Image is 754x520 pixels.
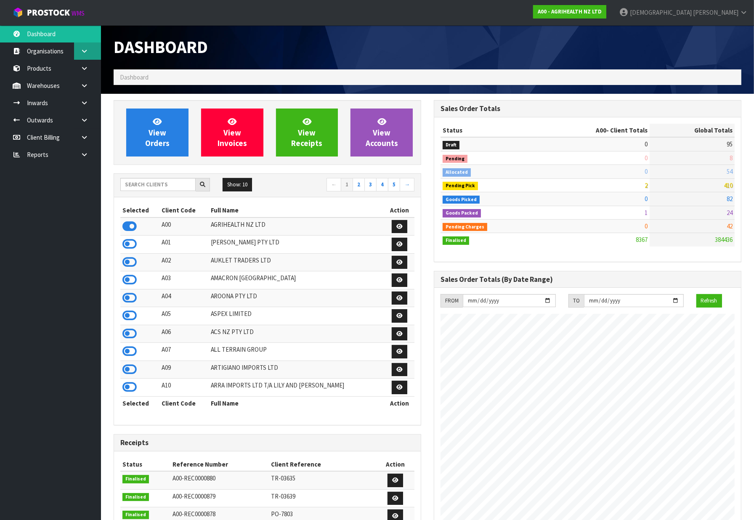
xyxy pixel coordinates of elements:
span: 24 [727,209,733,217]
span: PO-7803 [271,510,293,518]
span: Goods Packed [443,209,481,218]
a: ViewAccounts [350,109,413,157]
button: Refresh [696,294,722,308]
h3: Sales Order Totals [441,105,735,113]
span: Dashboard [120,73,149,81]
span: [PERSON_NAME] [693,8,738,16]
span: View Invoices [218,117,247,148]
span: Goods Picked [443,196,480,204]
strong: A00 - AGRIHEALTH NZ LTD [538,8,602,15]
span: A00 [596,126,606,134]
span: Pending [443,155,467,163]
td: [PERSON_NAME] PTY LTD [209,236,385,254]
td: A04 [159,289,208,307]
span: 8367 [636,236,648,244]
a: 5 [388,178,400,191]
span: 2 [645,181,648,189]
td: ALL TERRAIN GROUP [209,343,385,361]
a: ViewInvoices [201,109,263,157]
h3: Sales Order Totals (By Date Range) [441,276,735,284]
span: Finalised [122,475,149,483]
span: 0 [645,154,648,162]
td: A01 [159,236,208,254]
button: Show: 10 [223,178,252,191]
span: View Orders [145,117,170,148]
span: 410 [724,181,733,189]
a: ViewReceipts [276,109,338,157]
a: ← [327,178,341,191]
th: Status [441,124,538,137]
span: A00-REC0000878 [173,510,215,518]
span: 8 [730,154,733,162]
a: 4 [376,178,388,191]
th: Full Name [209,204,385,217]
span: 54 [727,167,733,175]
th: Global Totals [650,124,735,137]
img: cube-alt.png [13,7,23,18]
td: A05 [159,307,208,325]
span: Pending Pick [443,182,478,190]
span: Pending Charges [443,223,487,231]
th: Selected [120,204,159,217]
span: Finalised [443,236,469,245]
span: 42 [727,222,733,230]
span: TR-03639 [271,492,295,500]
td: AMACRON [GEOGRAPHIC_DATA] [209,271,385,289]
input: Search clients [120,178,196,191]
span: 0 [645,222,648,230]
td: A03 [159,271,208,289]
h3: Receipts [120,439,414,447]
th: Reference Number [170,458,269,471]
td: A02 [159,253,208,271]
span: 384436 [715,236,733,244]
span: A00-REC0000880 [173,474,215,482]
td: ACS NZ PTY LTD [209,325,385,343]
td: A10 [159,379,208,397]
td: A07 [159,343,208,361]
span: ProStock [27,7,70,18]
span: 0 [645,167,648,175]
a: ViewOrders [126,109,188,157]
span: TR-03635 [271,474,295,482]
th: Full Name [209,396,385,410]
span: View Accounts [366,117,398,148]
a: A00 - AGRIHEALTH NZ LTD [533,5,606,19]
th: Client Reference [269,458,376,471]
span: 0 [645,140,648,148]
span: Dashboard [114,36,208,58]
span: 95 [727,140,733,148]
small: WMS [72,9,85,17]
span: A00-REC0000879 [173,492,215,500]
span: 82 [727,195,733,203]
td: AUKLET TRADERS LTD [209,253,385,271]
nav: Page navigation [274,178,415,193]
span: Finalised [122,511,149,519]
td: AROONA PTY LTD [209,289,385,307]
th: Status [120,458,170,471]
div: FROM [441,294,463,308]
th: Action [385,204,414,217]
td: ARRA IMPORTS LTD T/A LILY AND [PERSON_NAME] [209,379,385,397]
span: Draft [443,141,459,149]
th: Action [376,458,414,471]
div: TO [568,294,584,308]
span: Finalised [122,493,149,501]
td: A09 [159,361,208,379]
td: A00 [159,218,208,236]
th: Action [385,396,414,410]
a: 1 [341,178,353,191]
td: A06 [159,325,208,343]
a: 2 [353,178,365,191]
th: Client Code [159,204,208,217]
th: Selected [120,396,159,410]
span: 0 [645,195,648,203]
span: Allocated [443,168,471,177]
td: ASPEX LIMITED [209,307,385,325]
th: - Client Totals [538,124,650,137]
td: AGRIHEALTH NZ LTD [209,218,385,236]
a: 3 [364,178,377,191]
td: ARTIGIANO IMPORTS LTD [209,361,385,379]
span: View Receipts [291,117,322,148]
span: 1 [645,209,648,217]
th: Client Code [159,396,208,410]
